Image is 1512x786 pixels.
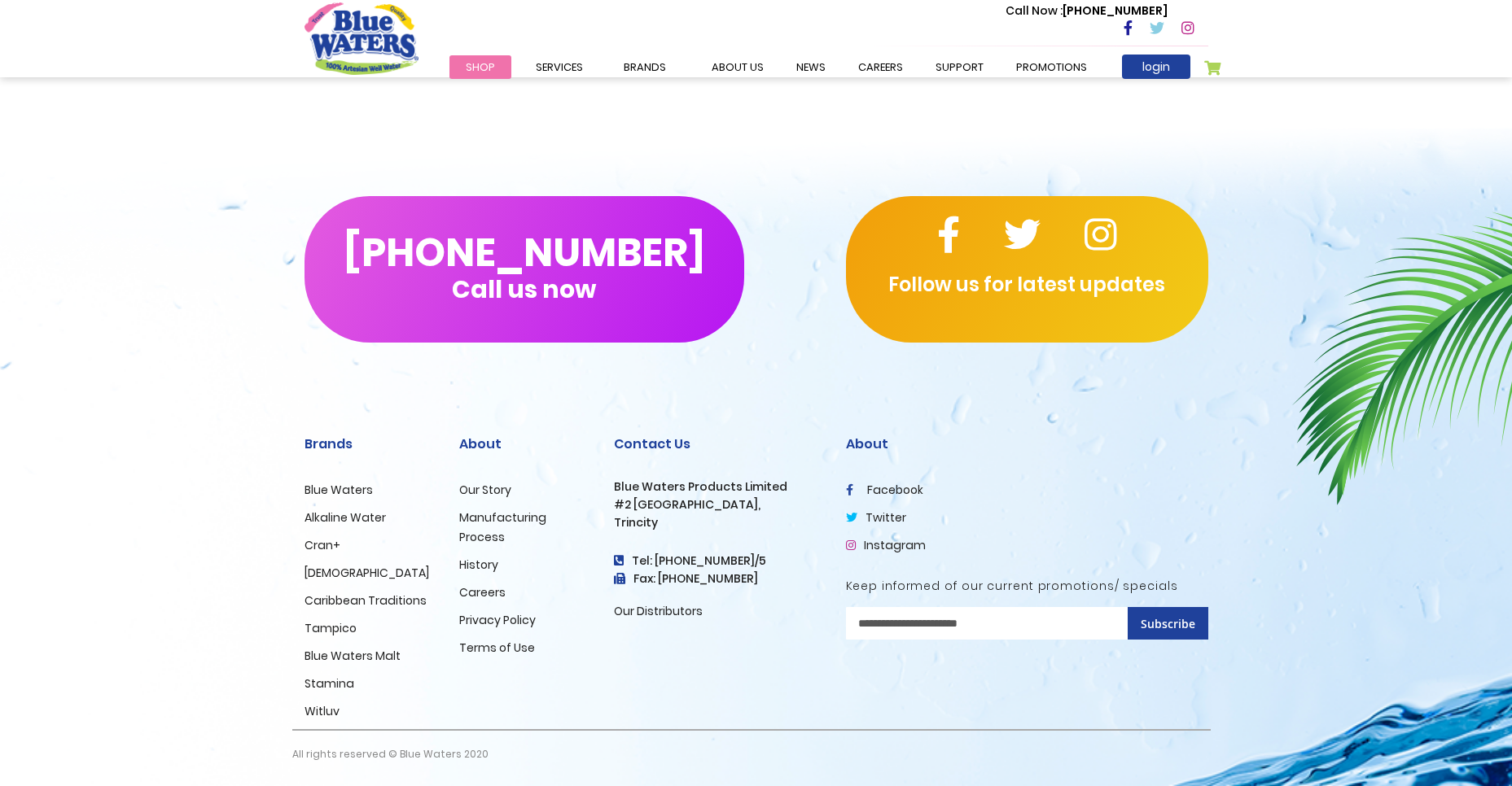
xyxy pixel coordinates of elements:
a: Stamina [305,675,354,692]
a: Our Distributors [614,603,703,619]
span: Brands [624,59,666,75]
a: twitter [846,509,906,526]
button: Subscribe [1128,607,1208,640]
h2: Contact Us [614,436,822,452]
a: Caribbean Traditions [305,592,427,609]
p: Follow us for latest updates [846,270,1208,299]
span: Call us now [452,285,596,294]
h3: #2 [GEOGRAPHIC_DATA], [614,498,822,512]
h2: Brands [305,436,435,452]
a: [DEMOGRAPHIC_DATA] [305,565,429,581]
h2: About [459,436,589,452]
a: History [459,557,498,573]
h3: Blue Waters Products Limited [614,480,822,494]
span: Subscribe [1141,616,1195,631]
a: Promotions [1000,55,1103,79]
h3: Trincity [614,516,822,530]
a: Blue Waters [305,482,373,498]
a: Careers [459,584,506,600]
a: Cran+ [305,537,340,553]
a: login [1122,55,1190,79]
a: facebook [846,482,923,498]
a: store logo [305,2,419,74]
h2: About [846,436,1208,452]
a: Terms of Use [459,640,535,656]
a: Instagram [846,537,926,553]
p: All rights reserved © Blue Waters 2020 [292,731,489,778]
a: Tampico [305,620,357,636]
a: Witluv [305,703,340,719]
a: Blue Waters Malt [305,648,401,664]
a: about us [695,55,780,79]
h3: Fax: [PHONE_NUMBER] [614,572,822,586]
a: Privacy Policy [459,612,536,628]
a: Our Story [459,482,511,498]
span: Services [536,59,583,75]
span: Shop [466,59,495,75]
p: [PHONE_NUMBER] [1006,2,1168,20]
span: Call Now : [1006,2,1063,19]
a: Alkaline Water [305,509,386,526]
a: News [780,55,842,79]
h5: Keep informed of our current promotions/ specials [846,579,1208,593]
a: support [919,55,1000,79]
button: [PHONE_NUMBER]Call us now [305,196,744,343]
a: careers [842,55,919,79]
h4: Tel: [PHONE_NUMBER]/5 [614,554,822,568]
a: Manufacturing Process [459,509,546,545]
